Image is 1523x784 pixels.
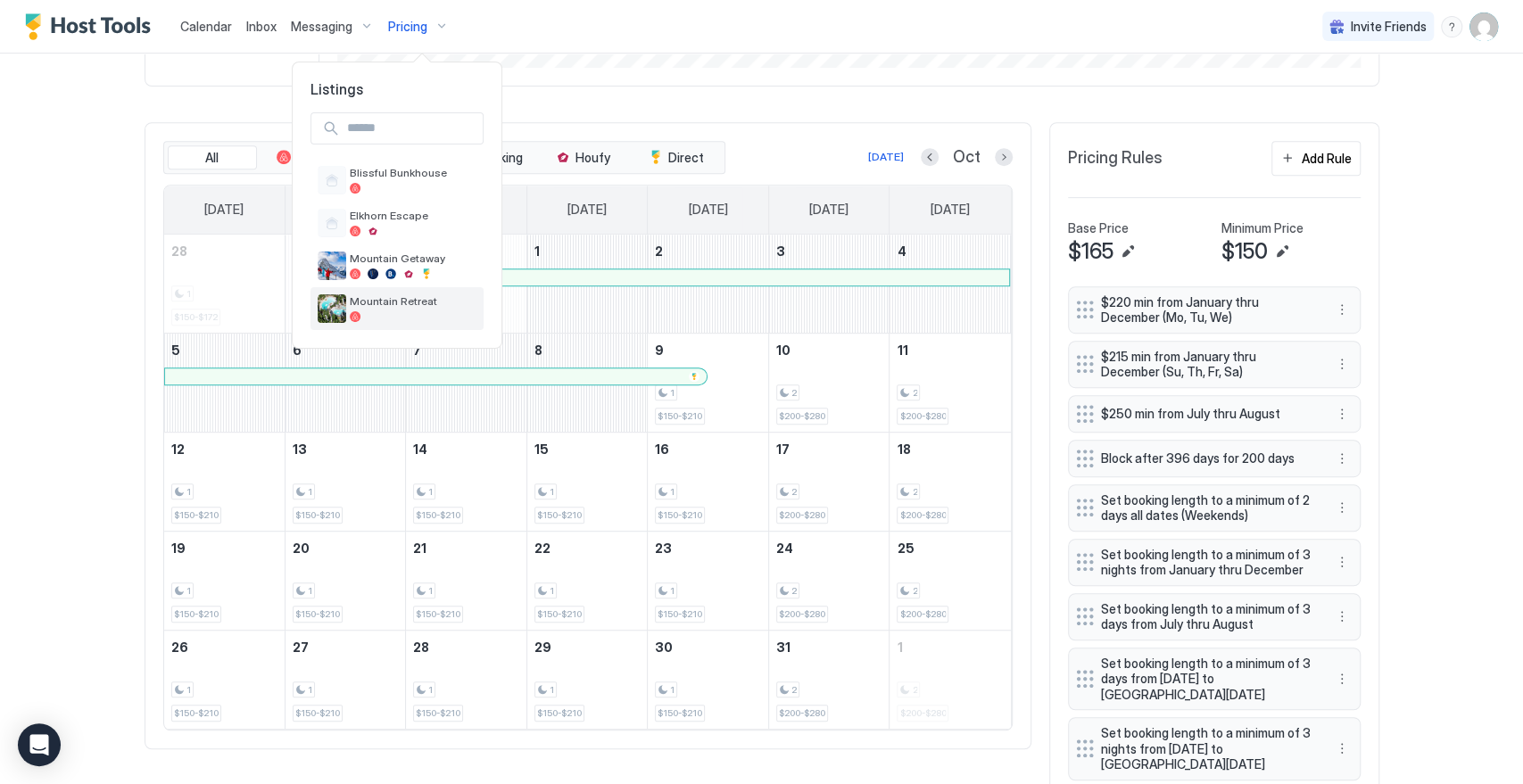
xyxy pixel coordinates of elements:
[340,113,483,144] input: Input Field
[350,294,476,308] span: Mountain Retreat
[318,294,346,323] div: listing image
[18,723,61,766] div: Open Intercom Messenger
[350,166,476,179] span: Blissful Bunkhouse
[350,252,476,265] span: Mountain Getaway
[318,252,346,280] div: listing image
[350,209,476,222] span: Elkhorn Escape
[293,80,501,98] span: Listings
